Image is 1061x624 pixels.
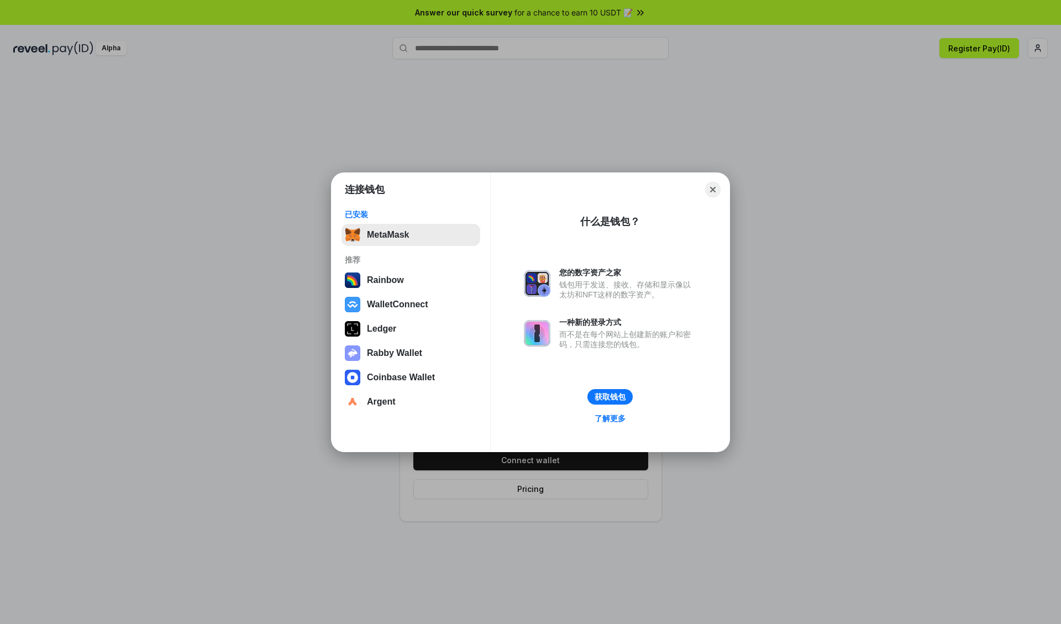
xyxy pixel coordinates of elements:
[342,342,480,364] button: Rabby Wallet
[345,345,360,361] img: svg+xml,%3Csvg%20xmlns%3D%22http%3A%2F%2Fwww.w3.org%2F2000%2Fsvg%22%20fill%3D%22none%22%20viewBox...
[587,389,633,405] button: 获取钱包
[345,227,360,243] img: svg+xml,%3Csvg%20fill%3D%22none%22%20height%3D%2233%22%20viewBox%3D%220%200%2035%2033%22%20width%...
[345,370,360,385] img: svg+xml,%3Csvg%20width%3D%2228%22%20height%3D%2228%22%20viewBox%3D%220%200%2028%2028%22%20fill%3D...
[345,209,477,219] div: 已安装
[367,324,396,334] div: Ledger
[367,275,404,285] div: Rainbow
[345,394,360,410] img: svg+xml,%3Csvg%20width%3D%2228%22%20height%3D%2228%22%20viewBox%3D%220%200%2028%2028%22%20fill%3D...
[342,391,480,413] button: Argent
[367,373,435,382] div: Coinbase Wallet
[559,329,696,349] div: 而不是在每个网站上创建新的账户和密码，只需连接您的钱包。
[345,321,360,337] img: svg+xml,%3Csvg%20xmlns%3D%22http%3A%2F%2Fwww.w3.org%2F2000%2Fsvg%22%20width%3D%2228%22%20height%3...
[367,300,428,310] div: WalletConnect
[588,411,632,426] a: 了解更多
[559,317,696,327] div: 一种新的登录方式
[524,320,550,347] img: svg+xml,%3Csvg%20xmlns%3D%22http%3A%2F%2Fwww.w3.org%2F2000%2Fsvg%22%20fill%3D%22none%22%20viewBox...
[342,318,480,340] button: Ledger
[580,215,640,228] div: 什么是钱包？
[345,183,385,196] h1: 连接钱包
[367,230,409,240] div: MetaMask
[595,413,626,423] div: 了解更多
[345,297,360,312] img: svg+xml,%3Csvg%20width%3D%2228%22%20height%3D%2228%22%20viewBox%3D%220%200%2028%2028%22%20fill%3D...
[342,366,480,389] button: Coinbase Wallet
[345,255,477,265] div: 推荐
[367,397,396,407] div: Argent
[367,348,422,358] div: Rabby Wallet
[345,272,360,288] img: svg+xml,%3Csvg%20width%3D%22120%22%20height%3D%22120%22%20viewBox%3D%220%200%20120%20120%22%20fil...
[559,280,696,300] div: 钱包用于发送、接收、存储和显示像以太坊和NFT这样的数字资产。
[524,270,550,297] img: svg+xml,%3Csvg%20xmlns%3D%22http%3A%2F%2Fwww.w3.org%2F2000%2Fsvg%22%20fill%3D%22none%22%20viewBox...
[559,268,696,277] div: 您的数字资产之家
[342,269,480,291] button: Rainbow
[705,182,721,197] button: Close
[342,224,480,246] button: MetaMask
[342,293,480,316] button: WalletConnect
[595,392,626,402] div: 获取钱包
